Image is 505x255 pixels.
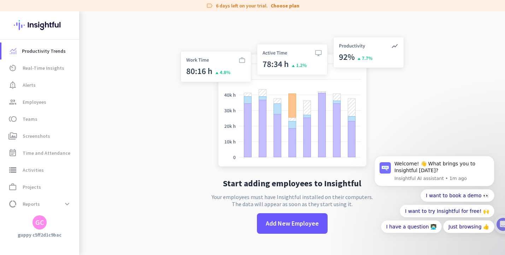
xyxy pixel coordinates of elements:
[1,42,79,59] a: menu-itemProductivity Trends
[175,33,409,174] img: no-search-results
[271,2,299,9] a: Choose plan
[61,198,74,210] button: expand_more
[1,76,79,93] a: notification_importantAlerts
[22,47,66,55] span: Productivity Trends
[23,183,41,191] span: Projects
[1,195,79,212] a: data_usageReportsexpand_more
[8,166,17,174] i: storage
[8,183,17,191] i: work_outline
[8,115,17,123] i: toll
[8,98,17,106] i: group
[223,179,361,188] h2: Start adding employees to Insightful
[1,110,79,127] a: tollTeams
[23,149,70,157] span: Time and Attendance
[212,193,373,208] p: Your employees must have Insightful installed on their computers. The data will appear as soon as...
[1,144,79,161] a: event_noteTime and Attendance
[8,132,17,140] i: perm_media
[8,149,17,157] i: event_note
[10,48,16,54] img: menu-item
[266,219,319,228] span: Add New Employee
[23,200,40,208] span: Reports
[23,81,36,89] span: Alerts
[8,64,17,72] i: av_timer
[23,98,46,106] span: Employees
[23,132,50,140] span: Screenshots
[23,166,44,174] span: Activities
[23,64,64,72] span: Real-Time Insights
[1,127,79,144] a: perm_mediaScreenshots
[14,11,65,39] img: Insightful logo
[364,101,505,251] iframe: Intercom notifications message
[35,219,44,226] div: GC
[8,200,17,208] i: data_usage
[1,161,79,178] a: storageActivities
[1,93,79,110] a: groupEmployees
[8,81,17,89] i: notification_important
[257,213,328,234] button: Add New Employee
[1,178,79,195] a: work_outlineProjects
[1,59,79,76] a: av_timerReal-Time Insights
[1,212,79,229] a: settingsSettings
[23,115,37,123] span: Teams
[206,2,213,9] i: label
